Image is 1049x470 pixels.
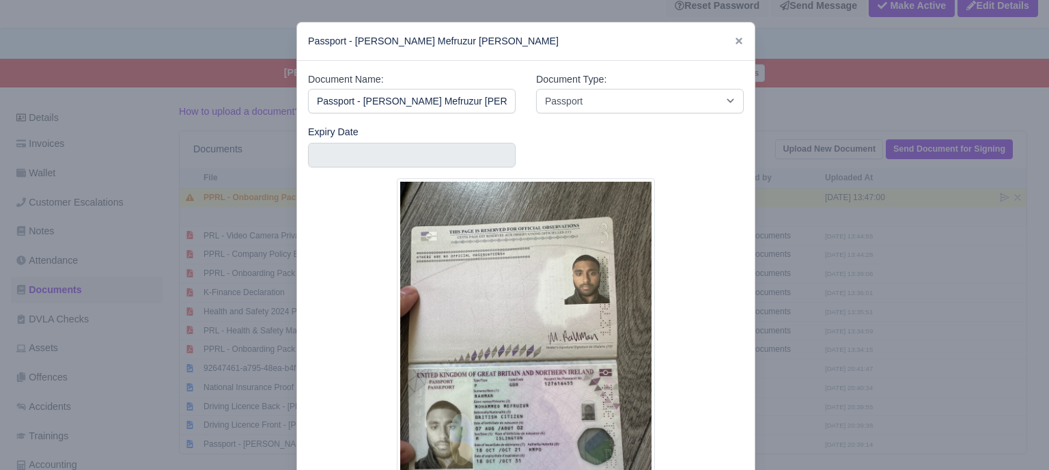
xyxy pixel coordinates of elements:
[308,124,359,140] label: Expiry Date
[297,23,755,61] div: Passport - [PERSON_NAME] Mefruzur [PERSON_NAME]
[308,72,384,87] label: Document Name:
[981,404,1049,470] iframe: Chat Widget
[536,72,606,87] label: Document Type:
